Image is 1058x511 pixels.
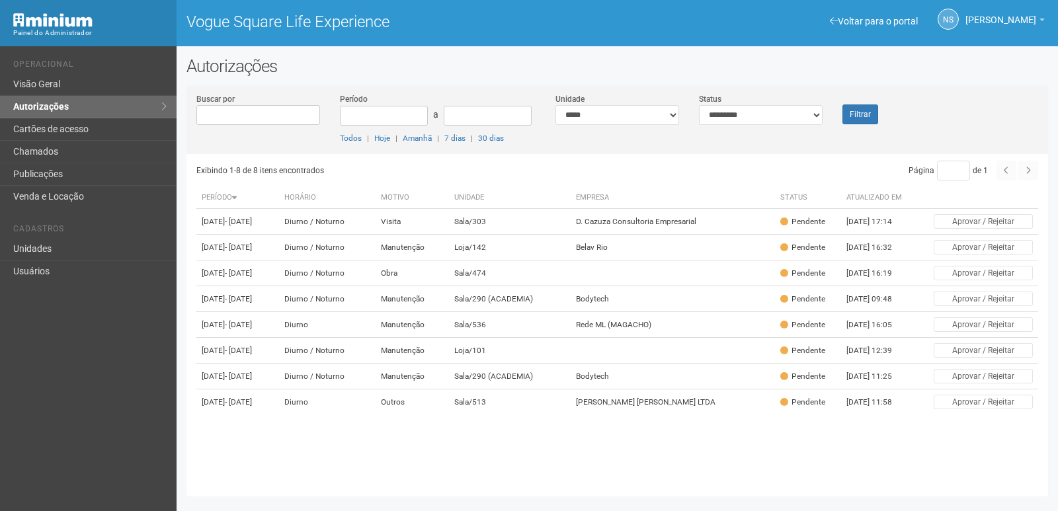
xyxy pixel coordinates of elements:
div: Pendente [780,294,825,305]
td: [DATE] [196,260,279,286]
td: Sala/290 (ACADEMIA) [449,364,571,389]
span: - [DATE] [225,217,252,226]
td: Visita [376,209,450,235]
td: [DATE] [196,209,279,235]
a: NS [938,9,959,30]
td: Loja/101 [449,338,571,364]
div: Pendente [780,397,825,408]
td: [DATE] 16:05 [841,312,914,338]
span: Nicolle Silva [965,2,1036,25]
td: [DATE] 16:32 [841,235,914,260]
div: Pendente [780,268,825,279]
td: Loja/142 [449,235,571,260]
div: Pendente [780,371,825,382]
td: Sala/513 [449,389,571,415]
div: Exibindo 1-8 de 8 itens encontrados [196,161,613,180]
label: Período [340,93,368,105]
li: Cadastros [13,224,167,238]
span: | [395,134,397,143]
div: Pendente [780,319,825,331]
td: Diurno / Noturno [279,364,376,389]
div: Pendente [780,242,825,253]
td: [DATE] [196,338,279,364]
span: - [DATE] [225,294,252,303]
a: Hoje [374,134,390,143]
button: Aprovar / Rejeitar [934,395,1033,409]
td: Sala/303 [449,209,571,235]
th: Período [196,187,279,209]
td: [DATE] 17:14 [841,209,914,235]
span: - [DATE] [225,346,252,355]
div: Pendente [780,216,825,227]
label: Unidade [555,93,585,105]
div: Pendente [780,345,825,356]
td: Obra [376,260,450,286]
button: Aprovar / Rejeitar [934,240,1033,255]
a: Amanhã [403,134,432,143]
h2: Autorizações [186,56,1048,76]
td: [DATE] 16:19 [841,260,914,286]
td: Outros [376,389,450,415]
div: Painel do Administrador [13,27,167,39]
a: Voltar para o portal [830,16,918,26]
span: | [437,134,439,143]
td: Diurno [279,312,376,338]
td: Sala/474 [449,260,571,286]
td: [PERSON_NAME] [PERSON_NAME] LTDA [571,389,775,415]
td: [DATE] [196,364,279,389]
td: Bodytech [571,364,775,389]
span: - [DATE] [225,243,252,252]
td: Bodytech [571,286,775,312]
td: Sala/536 [449,312,571,338]
td: Diurno / Noturno [279,338,376,364]
th: Empresa [571,187,775,209]
td: Diurno / Noturno [279,209,376,235]
td: [DATE] 11:58 [841,389,914,415]
td: Manutenção [376,338,450,364]
a: Todos [340,134,362,143]
th: Unidade [449,187,571,209]
span: - [DATE] [225,268,252,278]
span: - [DATE] [225,397,252,407]
td: [DATE] 12:39 [841,338,914,364]
span: Página de 1 [909,166,988,175]
img: Minium [13,13,93,27]
td: [DATE] [196,389,279,415]
label: Status [699,93,721,105]
td: Sala/290 (ACADEMIA) [449,286,571,312]
th: Status [775,187,841,209]
td: Diurno / Noturno [279,286,376,312]
button: Aprovar / Rejeitar [934,214,1033,229]
button: Aprovar / Rejeitar [934,369,1033,383]
button: Aprovar / Rejeitar [934,317,1033,332]
button: Aprovar / Rejeitar [934,292,1033,306]
button: Aprovar / Rejeitar [934,266,1033,280]
span: a [433,109,438,120]
h1: Vogue Square Life Experience [186,13,608,30]
a: 30 dias [478,134,504,143]
button: Aprovar / Rejeitar [934,343,1033,358]
span: | [367,134,369,143]
th: Atualizado em [841,187,914,209]
a: 7 dias [444,134,466,143]
td: [DATE] 11:25 [841,364,914,389]
td: Diurno / Noturno [279,235,376,260]
td: [DATE] 09:48 [841,286,914,312]
td: Belav Rio [571,235,775,260]
span: | [471,134,473,143]
span: - [DATE] [225,372,252,381]
button: Filtrar [842,104,878,124]
span: - [DATE] [225,320,252,329]
td: [DATE] [196,286,279,312]
th: Motivo [376,187,450,209]
td: [DATE] [196,235,279,260]
th: Horário [279,187,376,209]
td: Manutenção [376,312,450,338]
label: Buscar por [196,93,235,105]
td: D. Cazuza Consultoria Empresarial [571,209,775,235]
td: Rede ML (MAGACHO) [571,312,775,338]
td: [DATE] [196,312,279,338]
td: Manutenção [376,286,450,312]
a: [PERSON_NAME] [965,17,1045,27]
td: Diurno / Noturno [279,260,376,286]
